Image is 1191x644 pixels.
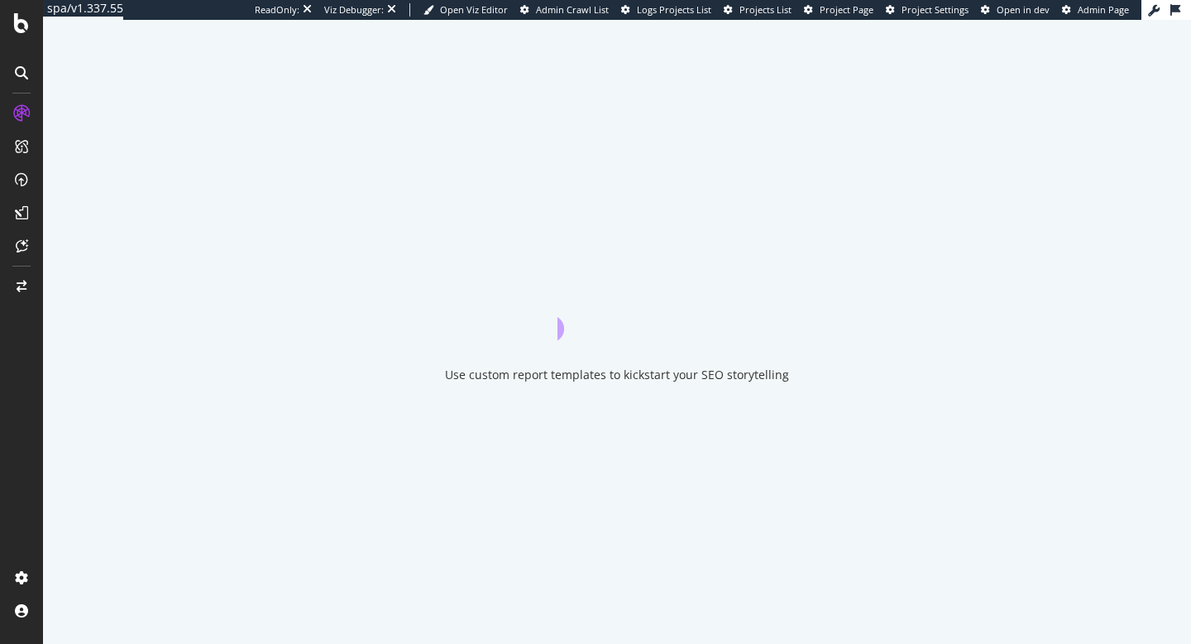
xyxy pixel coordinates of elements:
a: Logs Projects List [621,3,711,17]
a: Open Viz Editor [423,3,508,17]
div: ReadOnly: [255,3,299,17]
span: Logs Projects List [637,3,711,16]
div: Viz Debugger: [324,3,384,17]
span: Open in dev [997,3,1050,16]
span: Open Viz Editor [440,3,508,16]
a: Project Page [804,3,873,17]
div: Use custom report templates to kickstart your SEO storytelling [445,367,789,383]
a: Admin Crawl List [520,3,609,17]
a: Open in dev [981,3,1050,17]
span: Project Page [820,3,873,16]
div: animation [557,281,677,340]
a: Admin Page [1062,3,1129,17]
span: Admin Crawl List [536,3,609,16]
a: Projects List [724,3,792,17]
span: Projects List [739,3,792,16]
span: Admin Page [1078,3,1129,16]
a: Project Settings [886,3,969,17]
span: Project Settings [902,3,969,16]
